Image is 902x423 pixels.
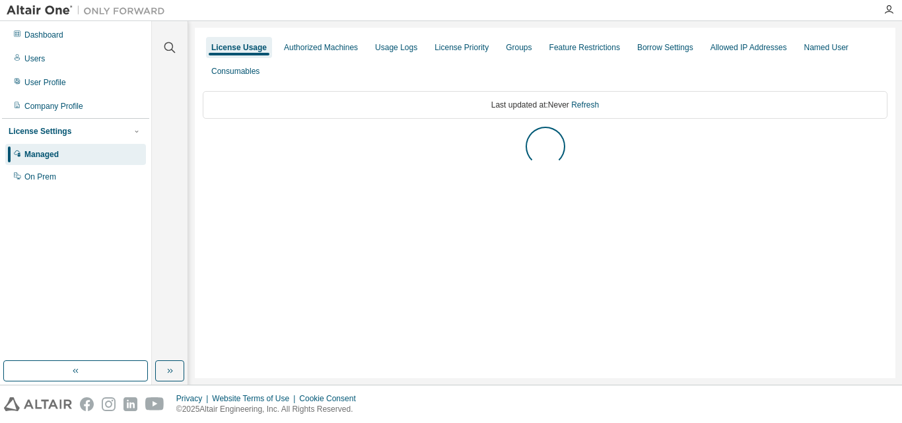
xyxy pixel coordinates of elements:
div: Consumables [211,66,260,77]
img: Altair One [7,4,172,17]
div: Privacy [176,393,212,404]
div: Cookie Consent [299,393,363,404]
div: Company Profile [24,101,83,112]
img: instagram.svg [102,397,116,411]
img: linkedin.svg [123,397,137,411]
div: Authorized Machines [284,42,358,53]
img: altair_logo.svg [4,397,72,411]
div: Usage Logs [375,42,417,53]
img: youtube.svg [145,397,164,411]
div: On Prem [24,172,56,182]
div: Website Terms of Use [212,393,299,404]
div: User Profile [24,77,66,88]
div: License Usage [211,42,267,53]
div: License Settings [9,126,71,137]
div: Last updated at: Never [203,91,887,119]
div: Borrow Settings [637,42,693,53]
div: Feature Restrictions [549,42,620,53]
div: Dashboard [24,30,63,40]
div: License Priority [434,42,489,53]
div: Named User [804,42,848,53]
p: © 2025 Altair Engineering, Inc. All Rights Reserved. [176,404,364,415]
div: Users [24,53,45,64]
div: Managed [24,149,59,160]
div: Groups [506,42,532,53]
img: facebook.svg [80,397,94,411]
div: Allowed IP Addresses [711,42,787,53]
a: Refresh [571,100,599,110]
